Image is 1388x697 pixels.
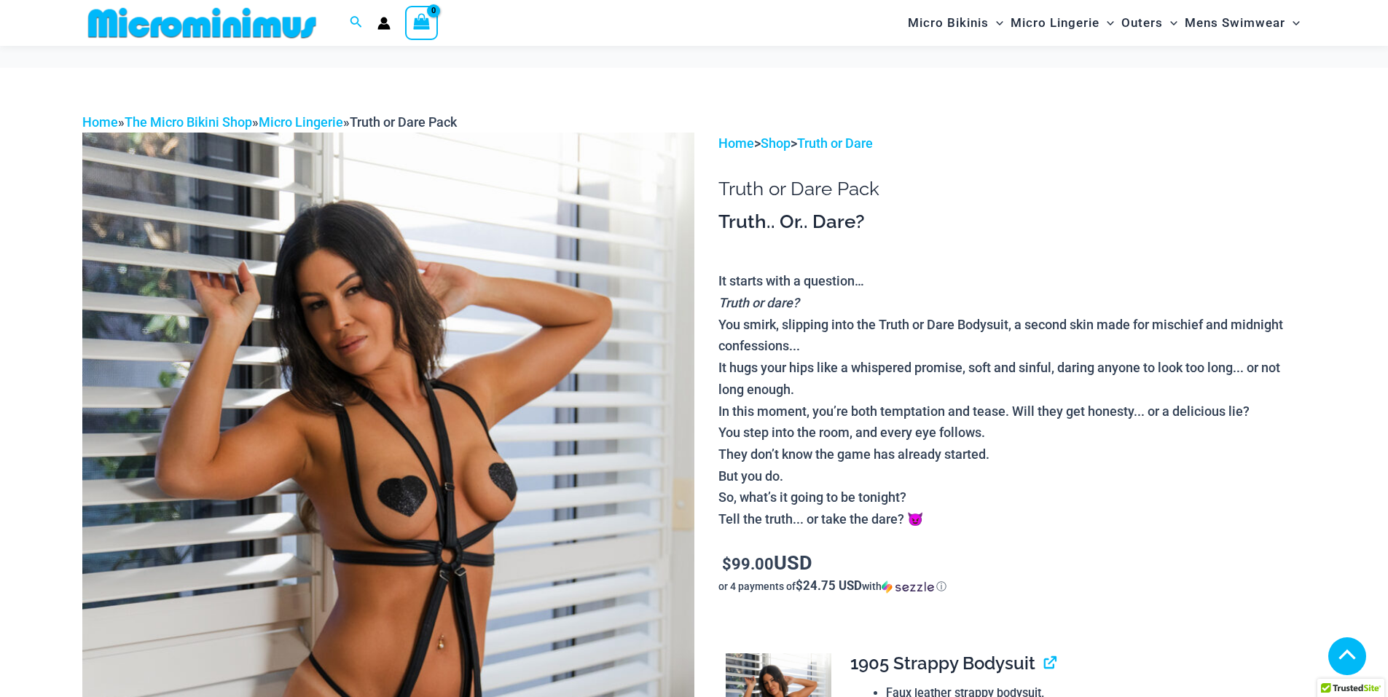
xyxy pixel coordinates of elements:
[1099,4,1114,42] span: Menu Toggle
[718,133,1306,154] p: > >
[1181,4,1303,42] a: Mens SwimwearMenu ToggleMenu Toggle
[850,653,1035,674] span: 1905 Strappy Bodysuit
[761,135,791,151] a: Shop
[902,2,1306,44] nav: Site Navigation
[405,6,439,39] a: View Shopping Cart, empty
[989,4,1003,42] span: Menu Toggle
[908,4,989,42] span: Micro Bikinis
[1121,4,1163,42] span: Outers
[125,114,252,130] a: The Micro Bikini Shop
[718,210,1306,235] h3: Truth.. Or.. Dare?
[259,114,343,130] a: Micro Lingerie
[1285,4,1300,42] span: Menu Toggle
[377,17,391,30] a: Account icon link
[718,270,1306,529] p: It starts with a question… You smirk, slipping into the Truth or Dare Bodysuit, a second skin mad...
[1007,4,1118,42] a: Micro LingerieMenu ToggleMenu Toggle
[718,295,799,310] i: Truth or dare?
[796,578,862,593] span: $24.75 USD
[718,579,1306,594] div: or 4 payments of with
[718,178,1306,200] h1: Truth or Dare Pack
[82,114,118,130] a: Home
[722,555,732,573] span: $
[1118,4,1181,42] a: OutersMenu ToggleMenu Toggle
[718,135,754,151] a: Home
[350,114,457,130] span: Truth or Dare Pack
[797,135,873,151] a: Truth or Dare
[82,114,457,130] span: » » »
[82,7,322,39] img: MM SHOP LOGO FLAT
[722,555,774,573] bdi: 99.00
[904,4,1007,42] a: Micro BikinisMenu ToggleMenu Toggle
[1011,4,1099,42] span: Micro Lingerie
[718,553,1306,575] p: USD
[882,580,934,594] img: Sezzle
[1163,4,1177,42] span: Menu Toggle
[718,579,1306,594] div: or 4 payments of$24.75 USDwithSezzle Click to learn more about Sezzle
[350,14,363,32] a: Search icon link
[1185,4,1285,42] span: Mens Swimwear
